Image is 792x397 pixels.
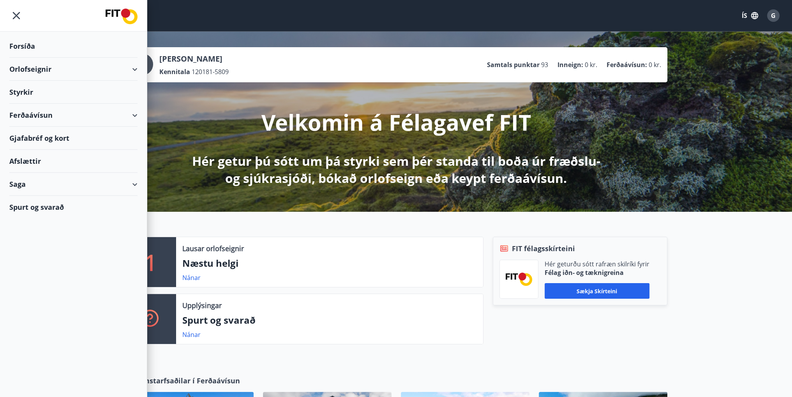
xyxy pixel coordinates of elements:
[9,58,138,81] div: Orlofseignir
[182,314,477,327] p: Spurt og svarað
[9,81,138,104] div: Styrkir
[182,330,201,339] a: Nánar
[9,173,138,196] div: Saga
[182,273,201,282] a: Nánar
[182,243,244,253] p: Lausar orlofseignir
[9,196,138,218] div: Spurt og svarað
[737,9,762,23] button: ÍS
[649,60,661,69] span: 0 kr.
[9,104,138,127] div: Ferðaávísun
[764,6,783,25] button: G
[545,268,649,277] p: Félag iðn- og tæknigreina
[159,53,229,64] p: [PERSON_NAME]
[545,260,649,268] p: Hér geturðu sótt rafræn skilríki fyrir
[191,152,602,187] p: Hér getur þú sótt um þá styrki sem þér standa til boða úr fræðslu- og sjúkrasjóði, bókað orlofsei...
[182,300,222,310] p: Upplýsingar
[9,9,23,23] button: menu
[106,9,138,24] img: union_logo
[9,127,138,150] div: Gjafabréf og kort
[506,273,532,285] img: FPQVkF9lTnNbbaRSFyT17YYeljoOGk5m51IhT0bO.png
[261,107,531,137] p: Velkomin á Félagavef FIT
[134,376,240,386] span: Samstarfsaðilar í Ferðaávísun
[607,60,647,69] p: Ferðaávísun :
[192,67,229,76] span: 120181-5809
[182,257,477,270] p: Næstu helgi
[9,150,138,173] div: Afslættir
[585,60,597,69] span: 0 kr.
[487,60,540,69] p: Samtals punktar
[771,11,776,20] span: G
[557,60,583,69] p: Inneign :
[9,35,138,58] div: Forsíða
[159,67,190,76] p: Kennitala
[512,243,575,253] span: FIT félagsskírteini
[145,247,157,277] p: 1
[545,283,649,299] button: Sækja skírteini
[541,60,548,69] span: 93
